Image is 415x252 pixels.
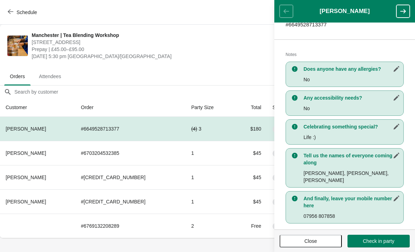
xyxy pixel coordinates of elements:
[363,238,394,244] span: Check in party
[235,189,267,214] td: $45
[186,189,235,214] td: 1
[235,141,267,165] td: $45
[6,126,46,132] span: [PERSON_NAME]
[304,76,400,83] p: No
[235,214,267,238] td: Free
[235,117,267,141] td: $180
[304,105,400,112] p: No
[304,195,400,209] h3: And finally, leave your mobile number here
[186,165,235,189] td: 1
[32,39,282,46] span: [STREET_ADDRESS]
[304,152,400,166] h3: Tell us the names of everyone coming along
[305,238,317,244] span: Close
[75,165,186,189] td: # [CREDIT_CARD_NUMBER]
[186,117,235,141] td: 3
[75,141,186,165] td: # 6703204532385
[267,98,310,117] th: Status
[235,98,267,117] th: Total
[32,32,282,39] span: Manchester | Tea Blending Workshop
[293,8,396,15] h1: [PERSON_NAME]
[75,117,186,141] td: # 6649528713377
[4,6,43,19] button: Schedule
[186,141,235,165] td: 1
[304,213,400,220] p: 07956 807858
[14,86,415,98] input: Search by customer
[75,189,186,214] td: # [CREDIT_CARD_NUMBER]
[33,70,67,83] span: Attendees
[235,165,267,189] td: $45
[6,150,46,156] span: [PERSON_NAME]
[7,36,28,56] img: Manchester | Tea Blending Workshop
[17,10,37,15] span: Schedule
[280,235,342,247] button: Close
[304,123,400,130] h3: Celebrating something special?
[186,98,235,117] th: Party Size
[6,199,46,204] span: [PERSON_NAME]
[347,235,410,247] button: Check in party
[186,214,235,238] td: 2
[75,214,186,238] td: # 6769132208289
[32,46,282,53] span: Prepay | £45.00–£95.00
[286,21,404,28] p: # 6649528713377
[191,126,197,132] del: ( 4 )
[304,134,400,141] p: Life :)
[6,175,46,180] span: [PERSON_NAME]
[304,94,400,101] h3: Any accessibility needs?
[32,53,282,60] span: [DATE] 5:30 pm [GEOGRAPHIC_DATA]/[GEOGRAPHIC_DATA]
[75,98,186,117] th: Order
[304,65,400,73] h3: Does anyone have any allergies?
[4,70,31,83] span: Orders
[286,51,404,58] h2: Notes
[304,170,400,184] p: [PERSON_NAME], [PERSON_NAME], [PERSON_NAME]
